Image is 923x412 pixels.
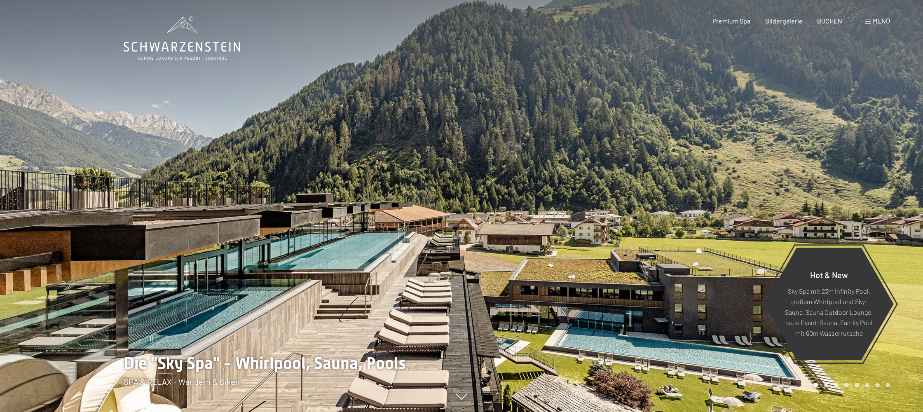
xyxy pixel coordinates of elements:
a: Bildergalerie [765,17,803,25]
div: Carousel Pagination [811,383,890,387]
div: Carousel Page 4 [844,383,849,387]
a: Hot & New Sky Spa mit 23m Infinity Pool, großem Whirlpool und Sky-Sauna, Sauna Outdoor Lounge, ne... [764,247,894,360]
p: Sky Spa mit 23m Infinity Pool, großem Whirlpool und Sky-Sauna, Sauna Outdoor Lounge, neue Event-S... [784,286,874,338]
span: Menü [873,17,890,25]
a: Premium Spa [712,17,750,25]
div: Carousel Page 7 [875,383,880,387]
div: Carousel Page 5 [855,383,859,387]
div: Carousel Page 3 [834,383,839,387]
a: BUCHEN [817,17,842,25]
div: Carousel Page 2 [824,383,828,387]
div: Carousel Page 6 [865,383,869,387]
div: Carousel Page 1 (Current Slide) [813,383,818,387]
span: Hot & New [810,269,848,279]
div: Carousel Page 8 [886,383,890,387]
